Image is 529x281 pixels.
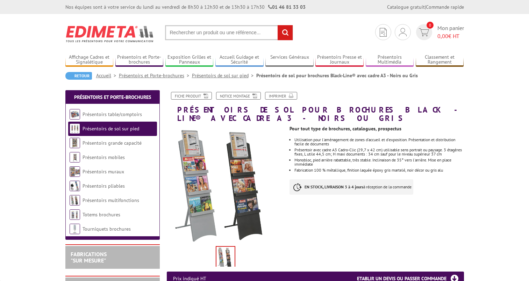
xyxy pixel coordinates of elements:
a: Présentoirs pliables [83,183,125,189]
a: Notice Montage [216,92,261,100]
a: Présentoirs de sol sur pied [192,72,256,79]
a: Présentoirs mobiles [83,154,125,160]
a: Retour [65,72,92,80]
a: Catalogue gratuit [387,4,425,10]
img: Présentoirs pliables [70,181,80,191]
a: devis rapide 0 Mon panier 0,00€ HT [414,24,464,40]
a: Présentoirs et Porte-brochures [119,72,192,79]
span: Mon panier [437,24,464,40]
a: Services Généraux [265,54,314,66]
a: Tourniquets brochures [83,226,131,232]
img: devis rapide [419,28,429,36]
a: Accueil [96,72,119,79]
a: Fiche produit [171,92,212,100]
img: presentoirs_de_sol_374513_3.jpg [216,247,235,268]
li: Utilisation pour l'aménagement de zones d'accueil et d'exposition. Présentation et distribution f... [294,138,464,146]
img: presentoirs_de_sol_374513_3.jpg [167,126,285,244]
li: Présentoir avec cadre A3 Cadro-Clic (29,7 x 42 cm) utilisable sens portrait ou paysage. 3 étagère... [294,148,464,156]
a: Présentoirs et Porte-brochures [115,54,164,66]
img: Présentoirs de sol sur pied [70,123,80,134]
input: Rechercher un produit ou une référence... [165,25,293,40]
a: Accueil Guidage et Sécurité [215,54,264,66]
li: Fabrication 100 % métallique, finition laquée époxy gris martelé, noir décor ou gris alu [294,168,464,172]
li: Présentoirs de sol pour brochures Black-Line® avec cadre A3 - Noirs ou Gris [256,72,418,79]
a: Présentoirs multifonctions [83,197,139,203]
img: Présentoirs muraux [70,166,80,177]
strong: Pour tout type de brochures, catalogues, prospectus [289,125,401,132]
a: Présentoirs muraux [83,168,124,175]
a: Exposition Grilles et Panneaux [165,54,214,66]
a: Classement et Rangement [416,54,464,66]
img: Présentoirs grande capacité [70,138,80,148]
img: devis rapide [399,28,407,36]
div: Nos équipes sont à votre service du lundi au vendredi de 8h30 à 12h30 et de 13h30 à 17h30 [65,3,306,10]
a: Présentoirs de sol sur pied [83,125,139,132]
img: Présentoirs table/comptoirs [70,109,80,120]
a: Imprimer [265,92,297,100]
a: Affichage Cadres et Signalétique [65,54,114,66]
span: 0 [427,22,434,29]
a: FABRICATIONS"Sur Mesure" [71,251,107,264]
a: Commande rapide [426,4,464,10]
a: Présentoirs Multimédia [366,54,414,66]
a: Présentoirs table/comptoirs [83,111,142,117]
h1: Présentoirs de sol pour brochures Black-Line® avec cadre A3 - Noirs ou Gris [162,92,469,122]
img: Totems brochures [70,209,80,220]
a: Présentoirs grande capacité [83,140,142,146]
li: Monobloc, pied arrière rabattable, très stable. Inclinaison de 35° vers l'arrière. Mise en place ... [294,158,464,166]
img: Présentoirs multifonctions [70,195,80,206]
a: Totems brochures [83,211,120,218]
img: Edimeta [65,21,155,47]
a: Présentoirs Presse et Journaux [315,54,364,66]
strong: 01 46 81 33 03 [268,4,306,10]
p: à réception de la commande [289,179,413,195]
input: rechercher [278,25,293,40]
img: Présentoirs mobiles [70,152,80,163]
span: 0,00 [437,33,448,39]
img: devis rapide [380,28,387,37]
div: | [387,3,464,10]
strong: EN STOCK, LIVRAISON 3 à 4 jours [305,184,363,189]
img: Tourniquets brochures [70,224,80,234]
a: Présentoirs et Porte-brochures [74,94,151,100]
span: € HT [437,32,464,40]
